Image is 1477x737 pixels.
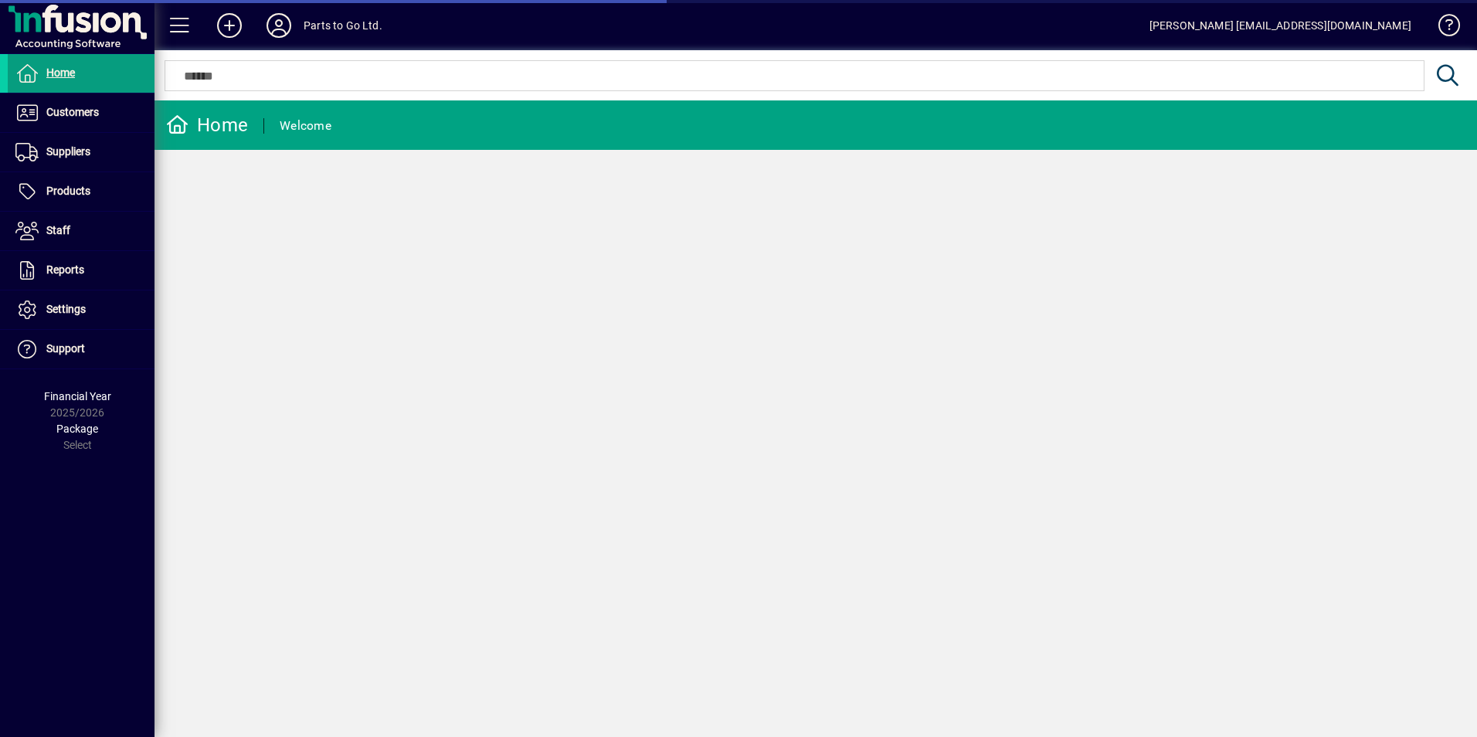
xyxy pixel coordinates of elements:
[1427,3,1458,53] a: Knowledge Base
[254,12,304,39] button: Profile
[46,106,99,118] span: Customers
[56,423,98,435] span: Package
[44,390,111,402] span: Financial Year
[46,303,86,315] span: Settings
[280,114,331,138] div: Welcome
[8,133,154,172] a: Suppliers
[46,66,75,79] span: Home
[46,145,90,158] span: Suppliers
[46,263,84,276] span: Reports
[8,330,154,368] a: Support
[8,251,154,290] a: Reports
[304,13,382,38] div: Parts to Go Ltd.
[8,93,154,132] a: Customers
[166,113,248,138] div: Home
[8,290,154,329] a: Settings
[46,224,70,236] span: Staff
[8,172,154,211] a: Products
[46,342,85,355] span: Support
[205,12,254,39] button: Add
[8,212,154,250] a: Staff
[46,185,90,197] span: Products
[1149,13,1411,38] div: [PERSON_NAME] [EMAIL_ADDRESS][DOMAIN_NAME]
